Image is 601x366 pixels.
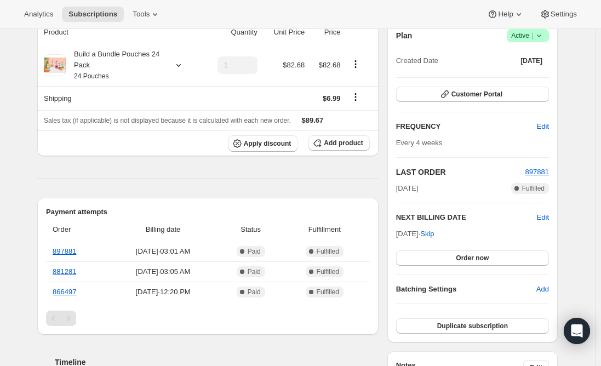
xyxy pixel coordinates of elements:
[308,20,344,44] th: Price
[248,267,261,276] span: Paid
[456,254,489,262] span: Order now
[396,87,549,102] button: Customer Portal
[286,224,363,235] span: Fulfillment
[62,7,124,22] button: Subscriptions
[111,224,216,235] span: Billing date
[537,212,549,223] button: Edit
[533,7,583,22] button: Settings
[551,10,577,19] span: Settings
[514,53,549,68] button: [DATE]
[396,55,438,66] span: Created Date
[396,121,537,132] h2: FREQUENCY
[396,250,549,266] button: Order now
[317,288,339,296] span: Fulfilled
[522,184,545,193] span: Fulfilled
[24,10,53,19] span: Analytics
[228,135,298,152] button: Apply discount
[520,56,542,65] span: [DATE]
[46,218,107,242] th: Order
[347,91,364,103] button: Shipping actions
[532,31,534,40] span: |
[317,267,339,276] span: Fulfilled
[323,94,341,102] span: $6.99
[319,61,341,69] span: $82.68
[68,10,117,19] span: Subscriptions
[302,116,324,124] span: $89.67
[396,183,419,194] span: [DATE]
[564,318,590,344] div: Open Intercom Messenger
[261,20,308,44] th: Unit Price
[53,267,76,276] a: 881281
[537,121,549,132] span: Edit
[530,118,556,135] button: Edit
[525,168,549,176] a: 897881
[202,20,261,44] th: Quantity
[536,284,549,295] span: Add
[317,247,339,256] span: Fulfilled
[74,72,108,80] small: 24 Pouches
[396,318,549,334] button: Duplicate subscription
[480,7,530,22] button: Help
[126,7,167,22] button: Tools
[244,139,291,148] span: Apply discount
[451,90,502,99] span: Customer Portal
[396,139,443,147] span: Every 4 weeks
[44,117,291,124] span: Sales tax (if applicable) is not displayed because it is calculated with each new order.
[437,322,508,330] span: Duplicate subscription
[18,7,60,22] button: Analytics
[511,30,545,41] span: Active
[46,311,370,326] nav: Pagination
[248,288,261,296] span: Paid
[222,224,279,235] span: Status
[420,228,434,239] span: Skip
[111,287,216,298] span: [DATE] · 12:20 PM
[37,20,202,44] th: Product
[396,230,434,238] span: [DATE] ·
[37,86,202,110] th: Shipping
[396,30,413,41] h2: Plan
[414,225,440,243] button: Skip
[53,288,76,296] a: 866497
[324,139,363,147] span: Add product
[530,281,556,298] button: Add
[53,247,76,255] a: 897881
[525,167,549,178] button: 897881
[396,284,536,295] h6: Batching Settings
[133,10,150,19] span: Tools
[347,58,364,70] button: Product actions
[66,49,164,82] div: Build a Bundle Pouches 24 Pack
[111,266,216,277] span: [DATE] · 03:05 AM
[308,135,369,151] button: Add product
[248,247,261,256] span: Paid
[498,10,513,19] span: Help
[111,246,216,257] span: [DATE] · 03:01 AM
[396,167,525,178] h2: LAST ORDER
[46,207,370,218] h2: Payment attempts
[283,61,305,69] span: $82.68
[396,212,537,223] h2: NEXT BILLING DATE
